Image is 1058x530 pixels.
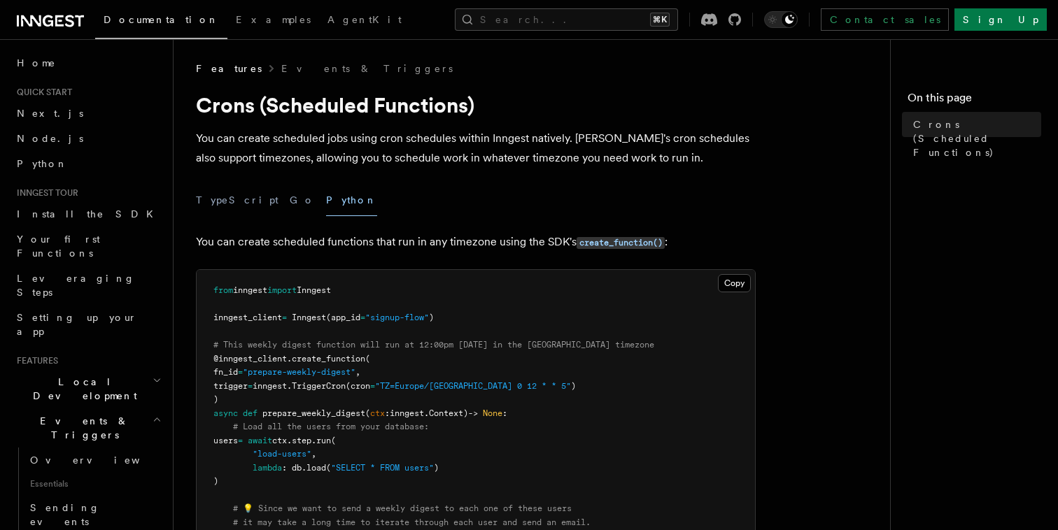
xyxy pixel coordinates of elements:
[17,158,68,169] span: Python
[764,11,798,28] button: Toggle dark mode
[248,436,272,445] span: await
[346,381,370,391] span: (cron
[233,422,429,431] span: # Load all the users from your database:
[365,354,370,364] span: (
[213,313,282,322] span: inngest_client
[11,201,164,227] a: Install the SDK
[319,4,410,38] a: AgentKit
[331,436,336,445] span: (
[17,234,100,259] span: Your first Functions
[11,408,164,447] button: Events & Triggers
[297,285,331,295] span: Inngest
[233,503,572,513] span: # 💡 Since we want to send a weekly digest to each one of these users
[360,313,365,322] span: =
[104,14,219,25] span: Documentation
[213,285,233,295] span: from
[213,381,248,391] span: trigger
[370,381,375,391] span: =
[316,436,331,445] span: run
[17,208,162,220] span: Install the SDK
[95,4,227,39] a: Documentation
[213,340,654,350] span: # This weekly digest function will run at 12:00pm [DATE] in the [GEOGRAPHIC_DATA] timezone
[434,463,439,473] span: )
[213,394,218,404] span: )
[290,185,315,216] button: Go
[213,436,238,445] span: users
[502,408,507,418] span: :
[331,463,434,473] span: "SELECT * FROM users"
[292,381,346,391] span: TriggerCron
[253,449,311,459] span: "load-users"
[233,285,267,295] span: inngest
[571,381,576,391] span: )
[365,313,429,322] span: "signup-flow"
[11,305,164,344] a: Setting up your app
[196,185,278,216] button: TypeScript
[227,4,319,38] a: Examples
[213,408,238,418] span: async
[908,89,1041,112] h4: On this page
[267,285,297,295] span: import
[17,273,135,298] span: Leveraging Steps
[24,473,164,495] span: Essentials
[282,463,306,473] span: : db.
[718,274,751,292] button: Copy
[577,237,665,249] code: create_function()
[11,50,164,76] a: Home
[17,108,83,119] span: Next.js
[355,367,360,377] span: ,
[908,112,1041,165] a: Crons (Scheduled Functions)
[375,381,571,391] span: "TZ=Europe/[GEOGRAPHIC_DATA] 0 12 * * 5"
[424,408,429,418] span: .
[24,447,164,473] a: Overview
[429,313,434,322] span: )
[954,8,1047,31] a: Sign Up
[287,354,292,364] span: .
[327,14,402,25] span: AgentKit
[390,408,424,418] span: inngest
[292,354,365,364] span: create_function
[11,375,153,403] span: Local Development
[17,56,56,70] span: Home
[236,14,311,25] span: Examples
[213,367,238,377] span: fn_id
[17,312,137,337] span: Setting up your app
[272,436,287,445] span: ctx
[11,414,153,442] span: Events & Triggers
[468,408,478,418] span: ->
[281,62,453,76] a: Events & Triggers
[650,13,670,27] kbd: ⌘K
[821,8,949,31] a: Contact sales
[11,266,164,305] a: Leveraging Steps
[213,354,287,364] span: @inngest_client
[326,463,331,473] span: (
[577,235,665,248] a: create_function()
[282,313,287,322] span: =
[196,232,756,252] p: You can create scheduled functions that run in any timezone using the SDK's :
[292,313,326,322] span: Inngest
[248,381,253,391] span: =
[11,187,78,199] span: Inngest tour
[253,381,292,391] span: inngest.
[196,92,756,117] h1: Crons (Scheduled Functions)
[311,449,316,459] span: ,
[11,151,164,176] a: Python
[326,185,377,216] button: Python
[233,517,591,527] span: # it may take a long time to iterate through each user and send an email.
[238,367,243,377] span: =
[326,313,360,322] span: (app_id
[238,436,243,445] span: =
[17,133,83,144] span: Node.js
[365,408,370,418] span: (
[262,408,365,418] span: prepare_weekly_digest
[30,454,174,466] span: Overview
[311,436,316,445] span: .
[287,436,292,445] span: .
[455,8,678,31] button: Search...⌘K
[11,355,58,366] span: Features
[243,367,355,377] span: "prepare-weekly-digest"
[292,436,311,445] span: step
[385,408,390,418] span: :
[11,87,72,98] span: Quick start
[11,369,164,408] button: Local Development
